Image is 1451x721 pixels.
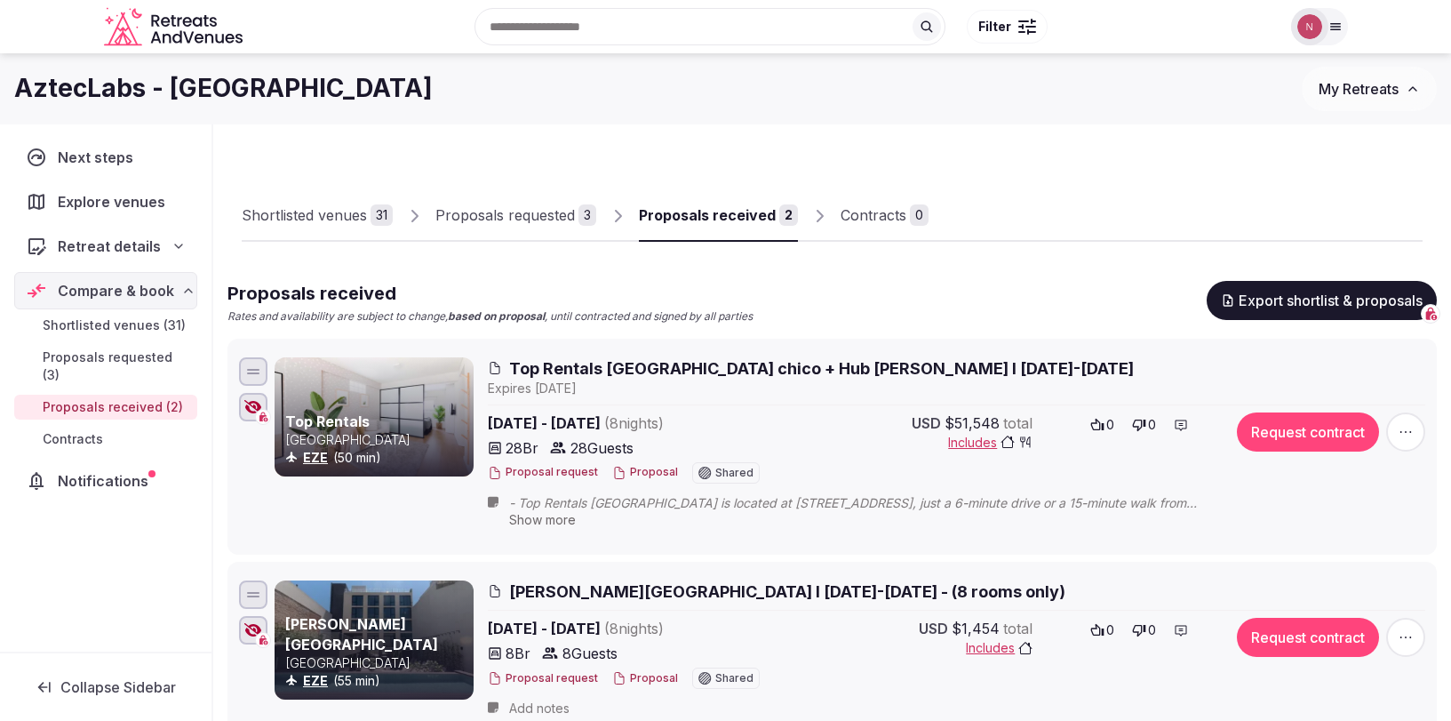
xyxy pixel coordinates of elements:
a: Shortlisted venues (31) [14,313,197,338]
a: Contracts0 [841,190,929,242]
a: Notifications [14,462,197,500]
img: Nathalia Bilotti [1297,14,1322,39]
span: Next steps [58,147,140,168]
span: $1,454 [952,618,1000,639]
button: Includes [966,639,1032,657]
button: Proposal request [488,671,598,686]
a: Visit the homepage [104,7,246,47]
span: 8 Br [506,643,530,664]
svg: Retreats and Venues company logo [104,7,246,47]
a: Next steps [14,139,197,176]
h2: Proposals received [227,281,753,306]
h1: AztecLabs - [GEOGRAPHIC_DATA] [14,71,433,106]
div: Proposals requested [435,204,575,226]
span: USD [912,413,941,434]
button: 0 [1127,413,1161,437]
span: Collapse Sidebar [60,678,176,696]
p: [GEOGRAPHIC_DATA] [285,431,470,449]
span: Compare & book [58,280,174,301]
a: Proposals received2 [639,190,798,242]
span: Filter [978,18,1011,36]
span: total [1003,413,1032,434]
span: Show more [509,512,576,527]
span: Shared [715,468,753,478]
a: EZE [303,673,328,688]
a: Proposals received (2) [14,395,197,420]
span: total [1003,618,1032,639]
span: Contracts [43,430,103,448]
a: [PERSON_NAME][GEOGRAPHIC_DATA] [285,615,438,653]
button: Collapse Sidebar [14,668,197,707]
button: Request contract [1237,618,1379,657]
a: Proposals requested3 [435,190,596,242]
button: Request contract [1237,413,1379,452]
div: (50 min) [285,449,470,467]
span: USD [919,618,948,639]
span: ( 8 night s ) [604,620,664,637]
span: 0 [1148,416,1156,434]
div: 2 [779,204,798,226]
span: Retreat details [58,236,161,257]
div: Proposals received [639,204,776,226]
button: Includes [948,434,1032,452]
a: Top Rentals [285,413,370,430]
span: 0 [1148,621,1156,639]
button: 0 [1085,413,1120,437]
span: [DATE] - [DATE] [488,413,801,434]
button: EZE [303,672,328,690]
a: Contracts [14,427,197,452]
span: [DATE] - [DATE] [488,618,801,639]
button: Export shortlist & proposals [1207,281,1437,320]
div: (55 min) [285,672,470,690]
button: Filter [967,10,1048,44]
span: 28 Br [506,437,538,459]
span: $51,548 [945,413,1000,434]
span: [PERSON_NAME][GEOGRAPHIC_DATA] I [DATE]-[DATE] - (8 rooms only) [509,581,1065,603]
a: Shortlisted venues31 [242,190,393,242]
a: Proposals requested (3) [14,345,197,388]
button: EZE [303,449,328,467]
button: My Retreats [1302,67,1437,111]
span: Shortlisted venues (31) [43,316,186,334]
div: Shortlisted venues [242,204,367,226]
span: 0 [1106,621,1114,639]
div: 3 [578,204,596,226]
span: My Retreats [1319,80,1399,98]
span: Proposals requested (3) [43,348,190,384]
span: 0 [1106,416,1114,434]
span: Shared [715,673,753,684]
span: - Top Rentals [GEOGRAPHIC_DATA] is located at [STREET_ADDRESS], just a 6-minute drive or a 15-min... [509,494,1284,512]
strong: based on proposal [448,309,545,323]
span: 28 Guests [570,437,634,459]
p: [GEOGRAPHIC_DATA] [285,654,470,672]
button: Proposal [612,465,678,480]
span: Notifications [58,470,155,492]
span: Explore venues [58,191,172,212]
div: 31 [371,204,393,226]
div: Expire s [DATE] [488,380,1425,397]
button: 0 [1127,618,1161,643]
a: Explore venues [14,183,197,220]
p: Rates and availability are subject to change, , until contracted and signed by all parties [227,309,753,324]
button: 0 [1085,618,1120,643]
button: Proposal request [488,465,598,480]
div: 0 [910,204,929,226]
span: Top Rentals [GEOGRAPHIC_DATA] chico + Hub [PERSON_NAME] I [DATE]-[DATE] [509,357,1134,380]
span: 8 Guests [562,643,618,664]
span: Proposals received (2) [43,398,183,416]
span: ( 8 night s ) [604,414,664,432]
a: EZE [303,450,328,465]
div: Contracts [841,204,906,226]
button: Proposal [612,671,678,686]
span: Add notes [509,700,570,717]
